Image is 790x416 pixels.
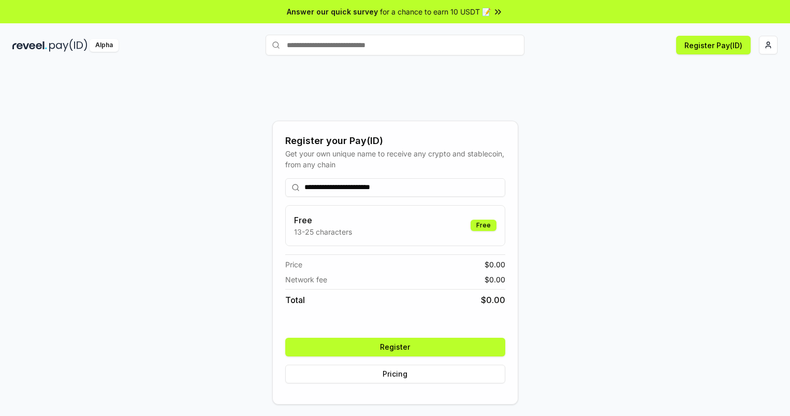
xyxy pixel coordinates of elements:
[285,274,327,285] span: Network fee
[285,259,302,270] span: Price
[285,365,505,383] button: Pricing
[485,259,505,270] span: $ 0.00
[285,134,505,148] div: Register your Pay(ID)
[12,39,47,52] img: reveel_dark
[285,148,505,170] div: Get your own unique name to receive any crypto and stablecoin, from any chain
[294,214,352,226] h3: Free
[481,294,505,306] span: $ 0.00
[285,294,305,306] span: Total
[287,6,378,17] span: Answer our quick survey
[676,36,751,54] button: Register Pay(ID)
[471,220,496,231] div: Free
[49,39,87,52] img: pay_id
[285,338,505,356] button: Register
[90,39,119,52] div: Alpha
[485,274,505,285] span: $ 0.00
[294,226,352,237] p: 13-25 characters
[380,6,491,17] span: for a chance to earn 10 USDT 📝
